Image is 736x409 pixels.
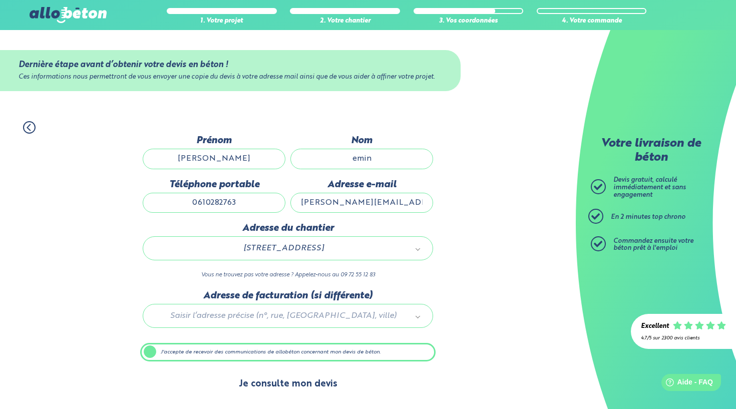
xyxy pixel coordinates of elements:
div: 3. Vos coordonnées [414,18,524,25]
label: J'accepte de recevoir des communications de allobéton concernant mon devis de béton. [140,343,436,362]
span: Devis gratuit, calculé immédiatement et sans engagement [613,177,686,198]
button: Je consulte mon devis [229,371,347,397]
div: 1. Votre projet [167,18,277,25]
input: ex : 0642930817 [143,193,285,213]
div: 4. Votre commande [537,18,647,25]
label: Téléphone portable [143,179,285,190]
p: Votre livraison de béton [593,137,708,165]
label: Adresse e-mail [290,179,433,190]
span: En 2 minutes top chrono [611,214,685,220]
div: 2. Votre chantier [290,18,400,25]
span: [STREET_ADDRESS] [157,242,410,255]
input: ex : contact@allobeton.fr [290,193,433,213]
label: Nom [290,135,433,146]
input: Quel est votre prénom ? [143,149,285,169]
input: Quel est votre nom de famille ? [290,149,433,169]
span: Commandez ensuite votre béton prêt à l'emploi [613,238,693,252]
label: Prénom [143,135,285,146]
div: 4.7/5 sur 2300 avis clients [641,335,726,341]
iframe: Help widget launcher [647,370,725,398]
div: Ces informations nous permettront de vous envoyer une copie du devis à votre adresse mail ainsi q... [19,74,442,81]
label: Adresse du chantier [143,223,433,234]
div: Dernière étape avant d’obtenir votre devis en béton ! [19,60,442,70]
p: Vous ne trouvez pas votre adresse ? Appelez-nous au 09 72 55 12 83 [143,270,433,280]
img: allobéton [30,7,107,23]
div: Excellent [641,323,669,330]
a: [STREET_ADDRESS] [153,242,423,255]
